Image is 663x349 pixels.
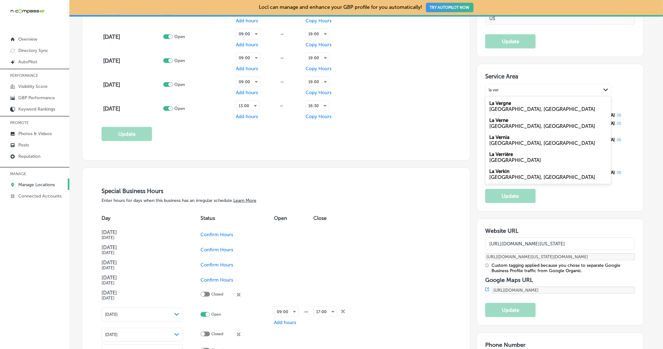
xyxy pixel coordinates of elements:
[10,8,45,14] img: 660ab0bf-5cc7-4cb8-ba1c-48b5ae0f18e60NCTV_CLogo_TV_Black_-500x88.png
[305,18,332,24] span: Copy Hours
[306,29,329,39] div: 19:00
[18,142,29,148] p: Posts
[102,127,152,141] button: Update
[18,182,55,187] p: Manage Locations
[201,209,274,227] th: Status
[485,303,536,317] button: Update
[485,237,635,250] input: Add Location Website
[236,101,259,111] div: 13:00
[18,131,52,136] p: Photos & Videos
[489,117,508,123] label: La Verne
[274,209,313,227] th: Open
[485,104,530,108] span: Selected Service Area(s)
[485,137,615,142] span: [GEOGRAPHIC_DATA], [GEOGRAPHIC_DATA], [GEOGRAPHIC_DATA]
[102,187,451,195] h3: Special Business Hours
[201,277,233,283] span: Confirm Hours
[236,29,260,39] div: 09:00
[299,309,313,315] div: —
[485,129,571,134] span: [GEOGRAPHIC_DATA], [GEOGRAPHIC_DATA]
[102,209,200,227] th: Day
[201,247,233,253] span: Confirm Hours
[259,103,304,108] div: —
[615,170,623,175] button: (X)
[18,48,48,53] p: Directory Sync
[313,209,363,227] th: Close
[491,263,635,273] div: Custom tagging applied because you chose to separate Google Business Profile traffic from Google ...
[236,42,258,48] span: Add hours
[485,73,635,82] h3: Service Area
[615,137,623,142] button: (X)
[274,307,298,317] div: 09:00
[274,320,296,325] span: Add hours
[18,95,55,100] p: GBP Performance
[489,152,513,157] label: La Verrière
[260,79,304,84] div: —
[314,307,337,317] div: 17:00
[103,105,162,112] h4: [DATE]
[103,81,162,88] h4: [DATE]
[102,266,183,270] h5: [DATE]
[18,106,55,112] p: Keyword Rankings
[174,34,185,39] p: Open
[102,198,451,203] p: Enter hours for days when this business has an irregular schedule.
[102,250,183,255] h5: [DATE]
[489,123,607,129] div: CA, USA
[174,82,185,87] p: Open
[260,31,304,36] div: —
[489,100,511,106] label: La Vergne
[102,281,183,285] h5: [DATE]
[305,90,332,95] span: Copy Hours
[489,174,607,180] div: UT, USA
[306,53,329,63] div: 19:00
[306,77,329,87] div: 19:00
[212,292,224,298] p: Closed
[174,106,185,111] p: Open
[102,244,183,250] h4: [DATE]
[212,312,221,317] p: Open
[18,59,37,65] p: AutoPilot
[103,57,162,64] h4: [DATE]
[489,169,509,174] label: La Verkin
[485,12,635,25] input: Country
[305,42,332,48] span: Copy Hours
[102,260,183,266] h4: [DATE]
[102,296,183,300] h5: [DATE]
[103,33,162,40] h4: [DATE]
[18,154,40,159] p: Reputation
[102,235,183,240] h5: [DATE]
[236,66,258,72] span: Add hours
[212,332,224,338] p: Closed
[485,113,615,117] span: [GEOGRAPHIC_DATA], [GEOGRAPHIC_DATA], [GEOGRAPHIC_DATA]
[236,18,258,24] span: Add hours
[236,53,260,63] div: 09:00
[236,90,258,95] span: Add hours
[260,55,304,60] div: —
[305,114,332,119] span: Copy Hours
[18,84,48,89] p: Visibility Score
[102,275,183,281] h4: [DATE]
[306,101,329,111] div: 16:30
[18,37,37,42] p: Overview
[485,170,615,175] span: [GEOGRAPHIC_DATA], [GEOGRAPHIC_DATA], [GEOGRAPHIC_DATA]
[201,232,233,237] span: Confirm Hours
[305,66,332,72] span: Copy Hours
[485,34,536,49] button: Update
[485,162,571,167] span: [GEOGRAPHIC_DATA], [GEOGRAPHIC_DATA]
[485,154,571,158] span: [GEOGRAPHIC_DATA], [GEOGRAPHIC_DATA]
[489,134,509,140] label: La Vernia
[489,140,607,146] div: TX, USA
[489,157,607,163] div: France
[236,114,258,119] span: Add hours
[102,229,183,235] h4: [DATE]
[174,58,185,63] p: Open
[485,121,615,126] span: [GEOGRAPHIC_DATA], [GEOGRAPHIC_DATA], [GEOGRAPHIC_DATA]
[485,277,635,283] h3: Google Maps URL
[615,113,623,118] button: (X)
[236,77,260,87] div: 09:00
[615,121,623,126] button: (X)
[485,146,581,150] span: [PERSON_NAME], TN 37129, [GEOGRAPHIC_DATA]
[102,290,183,296] h4: [DATE]
[18,193,61,199] p: Connected Accounts
[485,227,635,234] h3: Website URL
[485,341,635,348] h3: Phone Number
